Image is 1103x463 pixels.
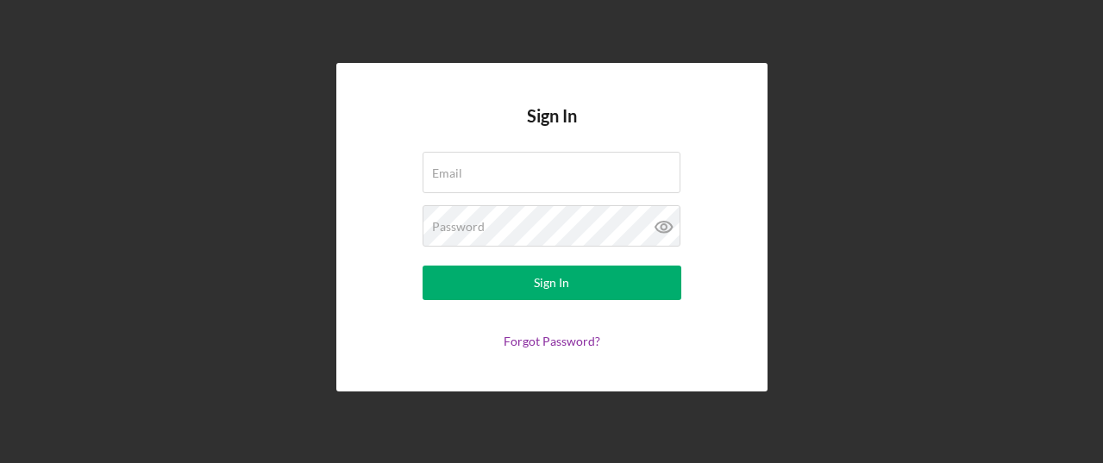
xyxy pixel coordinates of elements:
label: Password [432,220,485,234]
a: Forgot Password? [504,334,600,348]
h4: Sign In [527,106,577,152]
label: Email [432,166,462,180]
div: Sign In [534,266,569,300]
button: Sign In [423,266,681,300]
